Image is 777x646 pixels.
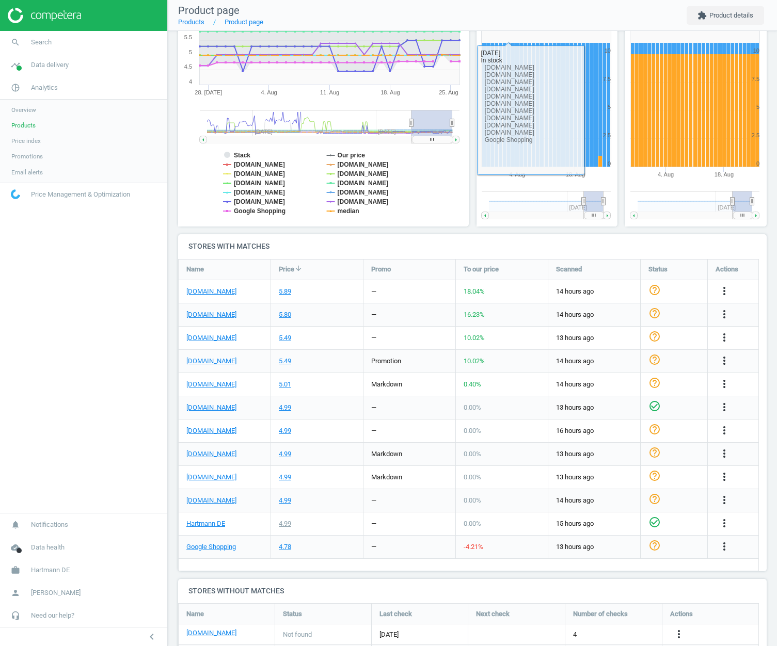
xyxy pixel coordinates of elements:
a: [DOMAIN_NAME] [186,628,236,638]
div: — [371,403,376,412]
i: person [6,583,25,603]
a: [DOMAIN_NAME] [186,496,236,505]
span: Name [186,609,204,619]
a: [DOMAIN_NAME] [186,380,236,389]
a: Hartmann DE [186,519,225,528]
i: more_vert [718,354,731,367]
button: more_vert [718,354,731,368]
div: — [371,426,376,435]
span: Status [283,609,302,619]
div: 4.99 [279,519,291,528]
span: Promotions [11,152,43,160]
i: help_outline [648,377,661,389]
i: help_outline [648,307,661,319]
text: 10 [753,47,759,54]
span: Number of checks [573,609,628,619]
button: more_vert [718,540,731,554]
tspan: [DOMAIN_NAME] [338,170,389,177]
span: 0.00 % [464,427,481,434]
i: headset_mic [6,606,25,625]
button: more_vert [718,517,731,530]
span: Analytics [31,83,58,92]
span: 18.04 % [464,287,485,295]
i: help_outline [648,470,661,482]
div: — [371,287,376,296]
span: Notifications [31,520,68,529]
text: 4.5 [184,63,192,70]
button: more_vert [718,424,731,438]
i: more_vert [718,401,731,413]
tspan: 18. Aug [565,171,584,177]
span: To our price [464,265,499,274]
h4: Stores without matches [178,579,767,603]
a: Products [178,18,204,26]
img: ajHJNr6hYgQAAAAASUVORK5CYII= [8,8,81,23]
a: Google Shopping [186,542,236,552]
text: 2.5 [602,132,610,138]
span: 14 hours ago [556,380,632,389]
span: Need our help? [31,611,74,620]
i: arrow_downward [294,264,303,272]
tspan: [DOMAIN_NAME] [234,180,285,187]
i: more_vert [718,378,731,390]
div: 5.80 [279,310,291,319]
span: Status [648,265,668,274]
i: more_vert [718,471,731,483]
i: cloud_done [6,538,25,557]
tspan: median [338,207,359,215]
i: help_outline [648,446,661,459]
i: chevron_left [146,631,158,643]
span: markdown [371,450,402,458]
button: chevron_left [139,630,165,643]
h4: Stores with matches [178,234,767,259]
a: [DOMAIN_NAME] [186,287,236,296]
span: 15 hours ago [556,519,632,528]
span: Overview [11,106,36,114]
span: Price Management & Optimization [31,190,130,199]
tspan: [DOMAIN_NAME] [234,161,285,168]
i: more_vert [718,447,731,460]
span: Actions [716,265,738,274]
span: 0.40 % [464,380,481,388]
tspan: [DOMAIN_NAME] [234,198,285,205]
tspan: Stack [234,152,250,159]
i: search [6,33,25,52]
span: 13 hours ago [556,473,632,482]
span: Next check [476,609,510,619]
tspan: 25. Aug [439,89,458,95]
tspan: [DOMAIN_NAME] [234,189,285,196]
button: more_vert [718,378,731,391]
span: 10.02 % [464,334,485,342]
i: work [6,560,25,580]
span: 0.00 % [464,403,481,411]
span: 13 hours ago [556,542,632,552]
tspan: 4. Aug [261,89,277,95]
tspan: 4. Aug [509,171,525,177]
text: 5.5 [184,34,192,40]
i: more_vert [718,331,731,344]
span: Actions [670,609,693,619]
span: 14 hours ago [556,287,632,296]
tspan: 4. Aug [658,171,674,177]
div: — [371,542,376,552]
span: Hartmann DE [31,566,70,575]
span: Price index [11,137,41,145]
span: -4.21 % [464,543,483,551]
span: 0.00 % [464,520,481,527]
span: 0.00 % [464,450,481,458]
i: more_vert [718,285,731,297]
button: more_vert [718,331,731,345]
span: 13 hours ago [556,333,632,343]
tspan: 11. Aug [320,89,339,95]
a: [DOMAIN_NAME] [186,426,236,435]
i: more_vert [718,308,731,320]
text: 0 [756,160,759,167]
text: 5 [607,104,610,110]
a: [DOMAIN_NAME] [186,449,236,459]
i: help_outline [648,353,661,366]
button: more_vert [718,494,731,507]
span: Price [279,265,294,274]
span: Product page [178,4,240,17]
tspan: 18. Aug [380,89,400,95]
text: 4 [189,78,192,85]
